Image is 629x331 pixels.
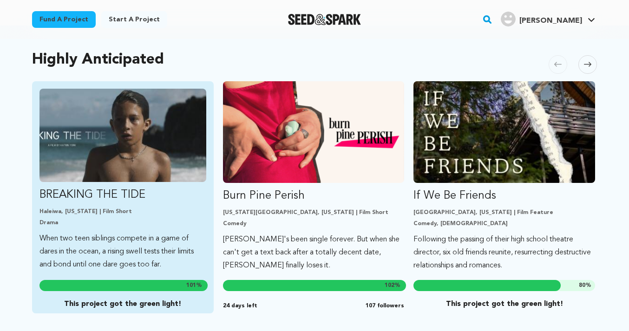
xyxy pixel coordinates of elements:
p: This project got the green light! [39,299,206,310]
span: 102 [385,283,394,288]
span: 24 days left [223,302,257,310]
p: [GEOGRAPHIC_DATA], [US_STATE] | Film Feature [413,209,595,216]
a: Fund BREAKING THE TIDE [39,89,206,271]
span: Fang V.'s Profile [499,10,597,29]
a: Fund If We Be Friends [413,81,595,272]
img: user.png [501,12,516,26]
p: Haleiwa, [US_STATE] | Film Short [39,208,206,215]
span: [PERSON_NAME] [519,17,582,25]
p: [US_STATE][GEOGRAPHIC_DATA], [US_STATE] | Film Short [223,209,405,216]
p: When two teen siblings compete in a game of dares in the ocean, a rising swell tests their limits... [39,232,206,271]
h2: Highly Anticipated [32,53,164,66]
span: % [385,282,400,289]
a: Fang V.'s Profile [499,10,597,26]
img: Seed&Spark Logo Dark Mode [288,14,361,25]
span: 101 [186,283,196,288]
span: 107 followers [366,302,404,310]
p: Drama [39,219,206,227]
a: Fund a project [32,11,96,28]
p: Following the passing of their high school theatre director, six old friends reunite, resurrectin... [413,233,595,272]
span: % [186,282,202,289]
a: Fund Burn Pine Perish [223,81,405,272]
p: BREAKING THE TIDE [39,188,206,202]
span: 80 [579,283,585,288]
p: This project got the green light! [413,299,595,310]
p: Comedy [223,220,405,227]
a: Start a project [101,11,167,28]
span: % [579,282,591,289]
p: [PERSON_NAME]'s been single forever. But when she can't get a text back after a totally decent da... [223,233,405,272]
p: If We Be Friends [413,188,595,203]
a: Seed&Spark Homepage [288,14,361,25]
p: Comedy, [DEMOGRAPHIC_DATA] [413,220,595,227]
div: Fang V.'s Profile [501,12,582,26]
p: Burn Pine Perish [223,188,405,203]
